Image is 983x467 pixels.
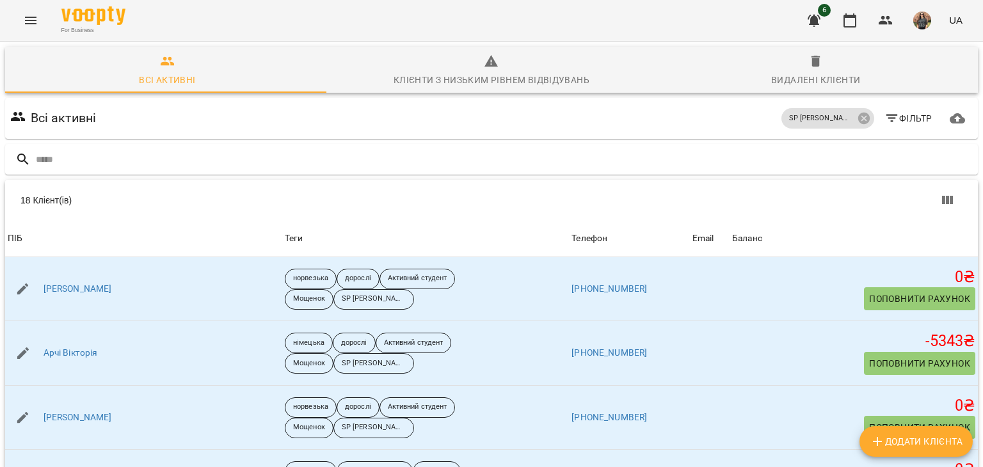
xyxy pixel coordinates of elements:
h6: Всі активні [31,108,97,128]
p: Мощенок [293,422,325,433]
h5: -5343 ₴ [732,331,975,351]
p: Мощенок [293,358,325,369]
button: UA [944,8,968,32]
div: Баланс [732,231,762,246]
button: Поповнити рахунок [864,352,975,375]
span: Поповнити рахунок [869,356,970,371]
span: Email [692,231,727,246]
h5: 0 ₴ [732,267,975,287]
div: Мощенок [285,289,333,310]
p: SP [PERSON_NAME] [789,113,853,124]
span: Фільтр [884,111,932,126]
span: For Business [61,26,125,35]
div: Sort [692,231,714,246]
a: [PERSON_NAME] [44,411,112,424]
button: Показати колонки [932,185,963,216]
span: UA [949,13,963,27]
p: Мощенок [293,294,325,305]
div: 18 Клієнт(ів) [20,194,502,207]
div: Клієнти з низьким рівнем відвідувань [394,72,589,88]
p: SP [PERSON_NAME] [342,358,406,369]
a: [PHONE_NUMBER] [571,283,647,294]
div: Активний студент [380,269,456,289]
p: Активний студент [388,273,447,284]
a: [PHONE_NUMBER] [571,412,647,422]
div: SP [PERSON_NAME] [333,289,414,310]
p: німецька [293,338,324,349]
p: дорослі [341,338,367,349]
p: SP [PERSON_NAME] [342,422,406,433]
div: Sort [732,231,762,246]
div: дорослі [333,333,376,353]
div: Теги [285,231,566,246]
p: норвезька [293,273,328,284]
a: Арчі Вікторія [44,347,98,360]
a: [PERSON_NAME] [44,283,112,296]
span: 6 [818,4,831,17]
div: SP [PERSON_NAME] [333,418,414,438]
p: норвезька [293,402,328,413]
div: SP [PERSON_NAME] [333,353,414,374]
img: 7a0c59d5fd3336b88288794a7f9749f6.jpeg [913,12,931,29]
p: SP [PERSON_NAME] [342,294,406,305]
button: Фільтр [879,107,938,130]
div: ПІБ [8,231,22,246]
div: дорослі [337,269,380,289]
span: Додати клієнта [870,434,963,449]
span: Поповнити рахунок [869,420,970,435]
p: дорослі [345,273,371,284]
div: німецька [285,333,333,353]
div: Мощенок [285,418,333,438]
div: Активний студент [376,333,452,353]
button: Додати клієнта [859,426,973,457]
div: дорослі [337,397,380,418]
p: Активний студент [388,402,447,413]
span: Баланс [732,231,975,246]
div: Sort [571,231,607,246]
button: Menu [15,5,46,36]
div: норвезька [285,397,337,418]
div: Email [692,231,714,246]
div: норвезька [285,269,337,289]
div: Активний студент [380,397,456,418]
h5: 0 ₴ [732,396,975,416]
span: Телефон [571,231,687,246]
p: дорослі [345,402,371,413]
div: Телефон [571,231,607,246]
div: Видалені клієнти [771,72,860,88]
span: ПІБ [8,231,280,246]
div: Table Toolbar [5,180,978,221]
button: Поповнити рахунок [864,416,975,439]
span: Поповнити рахунок [869,291,970,306]
a: [PHONE_NUMBER] [571,347,647,358]
img: Voopty Logo [61,6,125,25]
div: Мощенок [285,353,333,374]
div: Всі активні [139,72,195,88]
div: Sort [8,231,22,246]
div: SP [PERSON_NAME] [781,108,874,129]
button: Поповнити рахунок [864,287,975,310]
p: Активний студент [384,338,444,349]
